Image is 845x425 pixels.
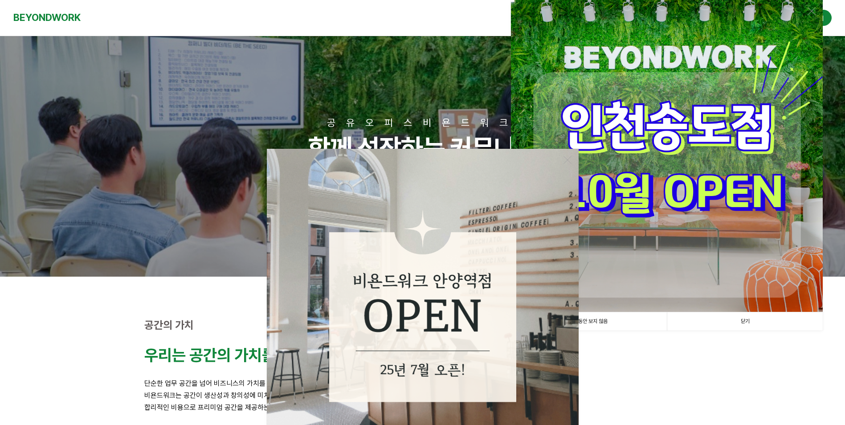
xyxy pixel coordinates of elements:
[511,312,667,331] a: 1일 동안 보지 않음
[667,312,823,331] a: 닫기
[144,377,701,389] p: 단순한 업무 공간을 넘어 비즈니스의 가치를 높이는 영감의 공간을 만듭니다.
[13,9,81,26] a: BEYONDWORK
[144,389,701,401] p: 비욘드워크는 공간이 생산성과 창의성에 미치는 영향을 잘 알고 있습니다.
[144,346,339,365] strong: 우리는 공간의 가치를 높입니다.
[144,319,194,331] strong: 공간의 가치
[144,401,701,413] p: 합리적인 비용으로 프리미엄 공간을 제공하는 것이 비욘드워크의 철학입니다.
